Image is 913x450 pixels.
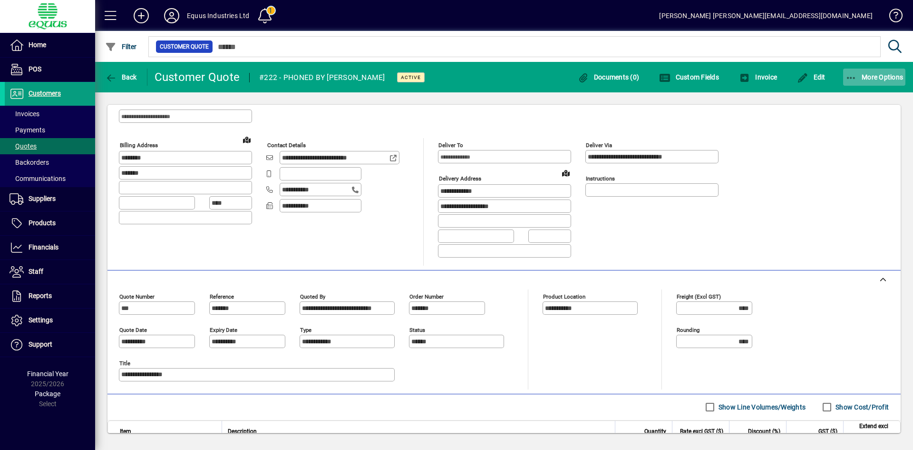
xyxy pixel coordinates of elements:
[677,293,721,300] mat-label: Freight (excl GST)
[10,126,45,134] span: Payments
[119,360,130,366] mat-label: Title
[5,138,95,154] a: Quotes
[5,333,95,357] a: Support
[119,326,147,333] mat-label: Quote date
[5,106,95,122] a: Invoices
[155,70,240,85] div: Customer Quote
[210,326,237,333] mat-label: Expiry date
[300,326,311,333] mat-label: Type
[10,110,39,118] span: Invoices
[5,236,95,260] a: Financials
[29,243,58,251] span: Financials
[210,293,234,300] mat-label: Reference
[5,122,95,138] a: Payments
[156,7,187,24] button: Profile
[5,58,95,81] a: POS
[27,370,68,378] span: Financial Year
[680,426,723,437] span: Rate excl GST ($)
[575,69,641,86] button: Documents (0)
[659,73,719,81] span: Custom Fields
[29,195,56,202] span: Suppliers
[438,142,463,149] mat-label: Deliver To
[5,211,95,235] a: Products
[843,69,906,86] button: More Options
[737,69,779,86] button: Invoice
[120,426,131,437] span: Item
[160,42,209,51] span: Customer Quote
[657,69,721,86] button: Custom Fields
[677,326,699,333] mat-label: Rounding
[29,292,52,300] span: Reports
[558,165,573,180] a: View on map
[543,293,585,300] mat-label: Product location
[882,2,901,33] a: Knowledge Base
[5,260,95,284] a: Staff
[845,73,903,81] span: More Options
[409,293,444,300] mat-label: Order number
[5,187,95,211] a: Suppliers
[300,293,325,300] mat-label: Quoted by
[659,8,873,23] div: [PERSON_NAME] [PERSON_NAME][EMAIL_ADDRESS][DOMAIN_NAME]
[95,69,147,86] app-page-header-button: Back
[29,41,46,49] span: Home
[5,154,95,170] a: Backorders
[5,309,95,332] a: Settings
[409,326,425,333] mat-label: Status
[586,175,615,182] mat-label: Instructions
[795,69,828,86] button: Edit
[5,170,95,187] a: Communications
[739,73,777,81] span: Invoice
[748,426,780,437] span: Discount (%)
[401,74,421,80] span: Active
[834,402,889,412] label: Show Cost/Profit
[10,159,49,166] span: Backorders
[126,7,156,24] button: Add
[717,402,806,412] label: Show Line Volumes/Weights
[5,33,95,57] a: Home
[10,175,66,182] span: Communications
[29,340,52,348] span: Support
[586,142,612,149] mat-label: Deliver via
[5,284,95,308] a: Reports
[644,426,666,437] span: Quantity
[103,69,139,86] button: Back
[105,73,137,81] span: Back
[259,70,385,85] div: #222 - PHONED BY [PERSON_NAME]
[29,65,41,73] span: POS
[577,73,639,81] span: Documents (0)
[119,293,155,300] mat-label: Quote number
[239,132,254,147] a: View on map
[797,73,826,81] span: Edit
[818,426,837,437] span: GST ($)
[849,421,888,442] span: Extend excl GST ($)
[29,268,43,275] span: Staff
[103,38,139,55] button: Filter
[187,8,250,23] div: Equus Industries Ltd
[29,316,53,324] span: Settings
[35,390,60,398] span: Package
[29,90,61,97] span: Customers
[10,142,37,150] span: Quotes
[105,43,137,50] span: Filter
[228,426,257,437] span: Description
[29,219,56,227] span: Products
